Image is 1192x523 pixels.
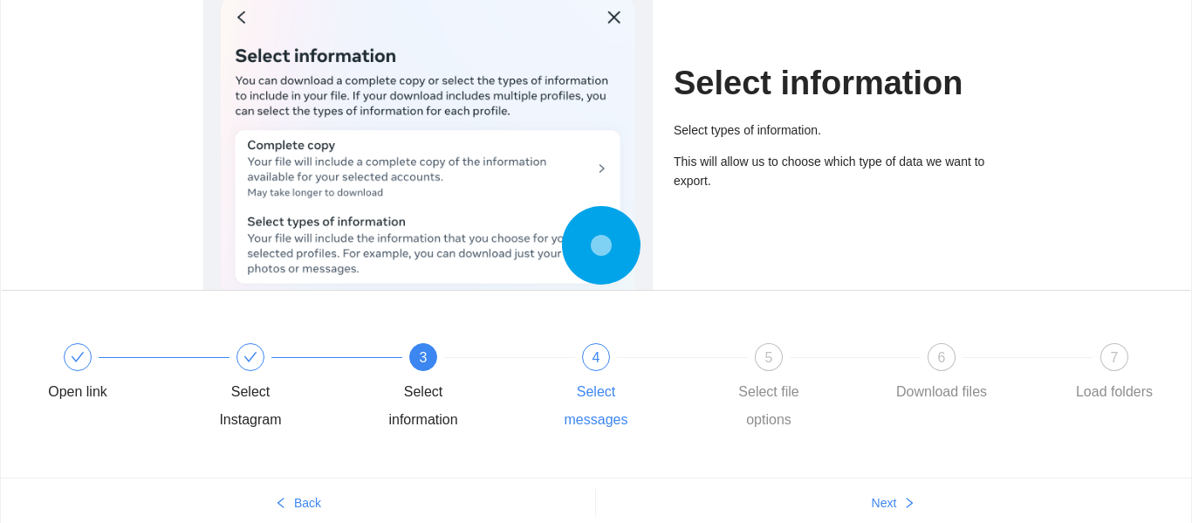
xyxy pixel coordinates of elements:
[1064,343,1165,406] div: 7Load folders
[596,489,1191,517] button: Nextright
[896,378,987,406] div: Download files
[938,350,946,365] span: 6
[674,63,989,104] h1: Select information
[71,350,85,364] span: check
[200,378,301,434] div: Select Instagram
[275,497,287,511] span: left
[294,493,321,513] span: Back
[593,350,600,365] span: 4
[1076,378,1153,406] div: Load folders
[718,343,891,434] div: 5Select file options
[243,350,257,364] span: check
[27,343,200,406] div: Open link
[200,343,373,434] div: Select Instagram
[674,120,989,140] p: Select types of information.
[718,378,819,434] div: Select file options
[765,350,773,365] span: 5
[373,343,545,434] div: 3Select information
[903,497,915,511] span: right
[891,343,1064,406] div: 6Download files
[872,493,897,513] span: Next
[48,378,107,406] div: Open link
[674,152,989,190] p: This will allow us to choose which type of data we want to export.
[545,378,647,434] div: Select messages
[545,343,718,434] div: 4Select messages
[1111,350,1119,365] span: 7
[373,378,474,434] div: Select information
[1,489,595,517] button: leftBack
[420,350,428,365] span: 3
